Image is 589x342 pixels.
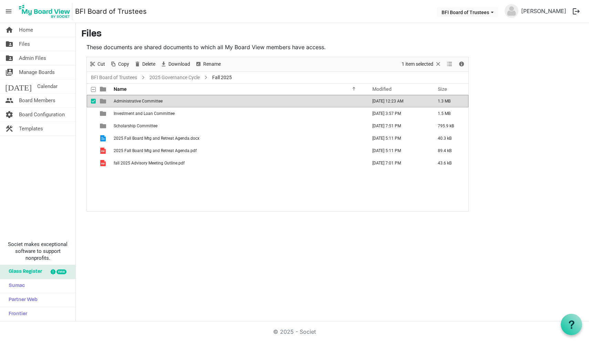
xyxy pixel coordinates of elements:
a: My Board View Logo [17,3,75,20]
td: 1.3 MB is template cell column header Size [431,95,468,107]
td: checkbox [87,132,96,145]
div: View [444,57,456,72]
span: folder_shared [5,37,13,51]
td: 1.5 MB is template cell column header Size [431,107,468,120]
span: 2025 Fall Board Mtg and Retreat Agenda.pdf [114,148,197,153]
a: [PERSON_NAME] [518,4,569,18]
span: Board Configuration [19,108,65,121]
a: 2025 Governance Cycle [148,73,201,82]
td: Investment and Loan Committee is template cell column header Name [112,107,365,120]
td: is template cell column header type [96,145,112,157]
button: Details [457,60,466,68]
button: Delete [133,60,157,68]
h3: Files [81,29,583,40]
span: home [5,23,13,37]
td: 89.4 kB is template cell column header Size [431,145,468,157]
span: Board Members [19,94,55,107]
td: September 20, 2025 3:57 PM column header Modified [365,107,431,120]
span: people [5,94,13,107]
button: View dropdownbutton [445,60,454,68]
td: fall 2025 Advisory Meeting Outline.pdf is template cell column header Name [112,157,365,169]
button: logout [569,4,583,19]
span: Fall 2025 [211,73,233,82]
span: Name [114,86,127,92]
img: no-profile-picture.svg [505,4,518,18]
button: BFI Board of Trustees dropdownbutton [437,7,498,17]
span: Modified [372,86,392,92]
button: Selection [401,60,443,68]
span: 1 item selected [401,60,434,68]
td: 43.6 kB is template cell column header Size [431,157,468,169]
td: is template cell column header type [96,157,112,169]
span: Glass Register [5,265,42,279]
td: 40.3 kB is template cell column header Size [431,132,468,145]
span: [DATE] [5,79,32,93]
img: My Board View Logo [17,3,72,20]
span: Copy [117,60,130,68]
span: Investment and Loan Committee [114,111,175,116]
div: Delete [132,57,158,72]
span: Frontier [5,307,27,321]
a: BFI Board of Trustees [90,73,138,82]
td: September 21, 2025 12:23 AM column header Modified [365,95,431,107]
span: Delete [142,60,156,68]
span: Files [19,37,30,51]
td: checkbox [87,95,96,107]
button: Cut [88,60,106,68]
td: 795.9 kB is template cell column header Size [431,120,468,132]
span: Administrative Committee [114,99,163,104]
span: Admin Files [19,51,46,65]
div: Clear selection [399,57,444,72]
span: fall 2025 Advisory Meeting Outline.pdf [114,161,185,165]
span: Cut [97,60,106,68]
p: These documents are shared documents to which all My Board View members have access. [86,43,469,51]
div: Details [456,57,467,72]
td: is template cell column header type [96,95,112,107]
div: Cut [87,57,107,72]
span: Scholarship Committee [114,124,157,128]
div: new [56,269,66,274]
td: is template cell column header type [96,120,112,132]
a: © 2025 - Societ [273,328,316,335]
span: 2025 Fall Board Mtg and Retreat Agenda.docx [114,136,199,141]
div: Download [158,57,193,72]
td: checkbox [87,120,96,132]
td: Scholarship Committee is template cell column header Name [112,120,365,132]
span: Home [19,23,33,37]
td: September 24, 2025 5:11 PM column header Modified [365,132,431,145]
a: BFI Board of Trustees [75,4,147,18]
td: is template cell column header type [96,132,112,145]
span: Rename [203,60,221,68]
button: Copy [109,60,131,68]
td: September 24, 2025 5:11 PM column header Modified [365,145,431,157]
span: folder_shared [5,51,13,65]
td: checkbox [87,145,96,157]
span: Calendar [37,79,58,93]
div: Copy [107,57,132,72]
td: Administrative Committee is template cell column header Name [112,95,365,107]
button: Download [159,60,192,68]
span: Size [438,86,447,92]
span: Templates [19,122,43,136]
span: menu [2,5,15,18]
span: Manage Boards [19,65,55,79]
span: Sumac [5,279,25,293]
span: construction [5,122,13,136]
td: September 11, 2025 7:01 PM column header Modified [365,157,431,169]
td: 2025 Fall Board Mtg and Retreat Agenda.docx is template cell column header Name [112,132,365,145]
div: Rename [193,57,223,72]
span: settings [5,108,13,121]
span: Download [168,60,191,68]
button: Rename [194,60,222,68]
td: checkbox [87,157,96,169]
span: switch_account [5,65,13,79]
td: is template cell column header type [96,107,112,120]
span: Partner Web [5,293,38,307]
td: September 15, 2025 7:51 PM column header Modified [365,120,431,132]
td: checkbox [87,107,96,120]
span: Societ makes exceptional software to support nonprofits. [3,241,72,261]
td: 2025 Fall Board Mtg and Retreat Agenda.pdf is template cell column header Name [112,145,365,157]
